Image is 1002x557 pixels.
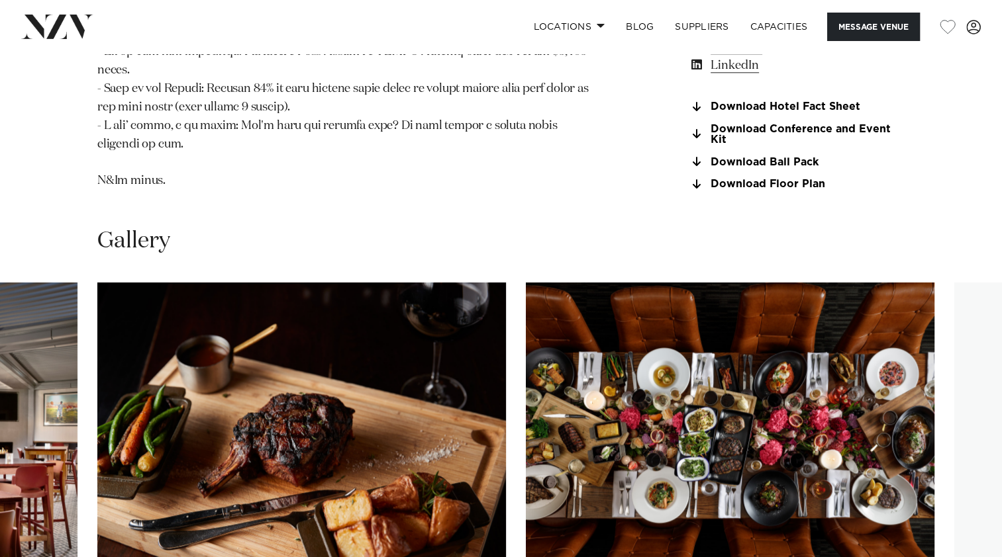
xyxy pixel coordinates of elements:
[740,13,819,41] a: Capacities
[664,13,739,41] a: SUPPLIERS
[689,56,905,75] a: LinkedIn
[689,101,905,113] a: Download Hotel Fact Sheet
[689,157,905,169] a: Download Ball Pack
[523,13,615,41] a: Locations
[827,13,920,41] button: Message Venue
[689,179,905,191] a: Download Floor Plan
[21,15,93,38] img: nzv-logo.png
[689,124,905,146] a: Download Conference and Event Kit
[615,13,664,41] a: BLOG
[97,226,170,256] h2: Gallery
